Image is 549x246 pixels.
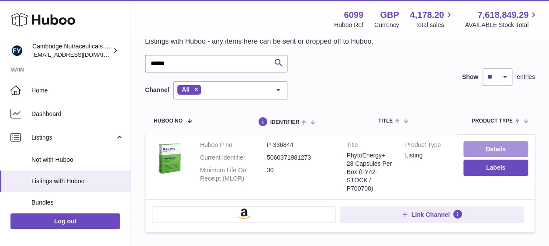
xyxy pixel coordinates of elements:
img: amazon-small.png [238,208,250,219]
span: AVAILABLE Stock Total [465,21,539,29]
strong: 6099 [344,9,363,21]
strong: GBP [380,9,399,21]
span: Bundles [31,198,124,207]
span: Home [31,86,124,95]
dd: 30 [267,166,334,183]
span: Listings with Huboo [31,177,124,185]
span: Product Type [472,118,513,124]
div: Cambridge Nutraceuticals Ltd [32,42,111,59]
span: Huboo no [154,118,183,124]
strong: Title [347,141,392,151]
label: Channel [145,86,169,94]
span: All [182,86,190,93]
div: Currency [374,21,399,29]
span: Total sales [415,21,454,29]
dd: 5060371981273 [267,154,334,162]
p: Listings with Huboo - any items here can be sent or dropped off to Huboo. [145,37,373,46]
strong: Product Type [405,141,450,151]
a: Log out [10,213,120,229]
span: Link Channel [411,211,450,219]
img: PhytoEnergy+ 28 Capsules Per Box (FY42-STOCK / P700708) [152,141,187,176]
span: [EMAIL_ADDRESS][DOMAIN_NAME] [32,51,128,58]
span: 4,178.20 [410,9,444,21]
span: Not with Huboo [31,156,124,164]
div: listing [405,151,450,160]
dt: Minimum Life On Receipt (MLOR) [200,166,267,183]
img: internalAdmin-6099@internal.huboo.com [10,44,24,57]
span: identifier [270,120,300,125]
dt: Current identifier [200,154,267,162]
span: 7,618,849.29 [477,9,528,21]
button: Link Channel [340,206,524,223]
a: Details [463,141,528,157]
a: 4,178.20 Total sales [410,9,454,29]
span: title [378,118,393,124]
div: PhytoEnergy+ 28 Capsules Per Box (FY42-STOCK / P700708) [347,151,392,192]
button: Labels [463,160,528,175]
div: Huboo Ref [334,21,363,29]
dd: P-336844 [267,141,334,149]
label: Show [462,73,478,81]
a: 7,618,849.29 AVAILABLE Stock Total [465,9,539,29]
span: Listings [31,133,115,142]
span: Dashboard [31,110,124,118]
dt: Huboo P no [200,141,267,149]
span: entries [517,73,535,81]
